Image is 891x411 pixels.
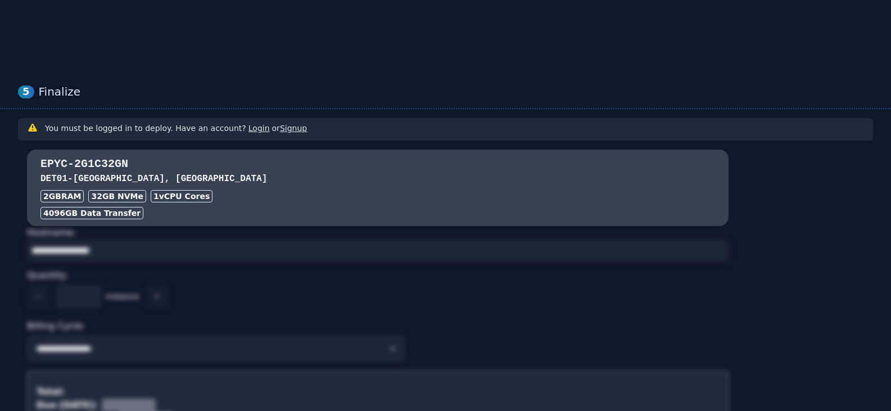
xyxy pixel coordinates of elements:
[27,267,729,284] div: Quantity:
[37,385,65,399] div: Total:
[40,156,715,172] h3: EPYC-2G1C32GN
[39,85,873,99] div: Finalize
[88,190,146,202] div: 32 GB NVMe
[45,123,307,134] h3: You must be logged in to deploy. Have an account? or
[106,291,139,302] span: instance
[40,172,715,186] h3: DET01 - [GEOGRAPHIC_DATA], [GEOGRAPHIC_DATA]
[18,85,34,98] div: 5
[40,190,84,202] div: 2GB RAM
[280,124,307,133] a: Signup
[151,190,212,202] div: 1 vCPU Cores
[27,226,729,262] div: Hostname:
[248,124,270,133] a: Login
[40,207,143,219] div: 4096 GB Data Transfer
[27,317,729,335] div: Billing Cycle:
